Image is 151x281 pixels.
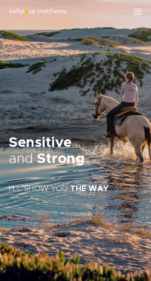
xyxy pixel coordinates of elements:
[9,136,72,150] span: Sensitive
[37,152,85,166] span: Strong
[109,185,111,193] span: .
[9,152,33,166] span: and
[70,185,109,193] span: THE WAY
[9,185,68,193] span: I'LL SHOW YOU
